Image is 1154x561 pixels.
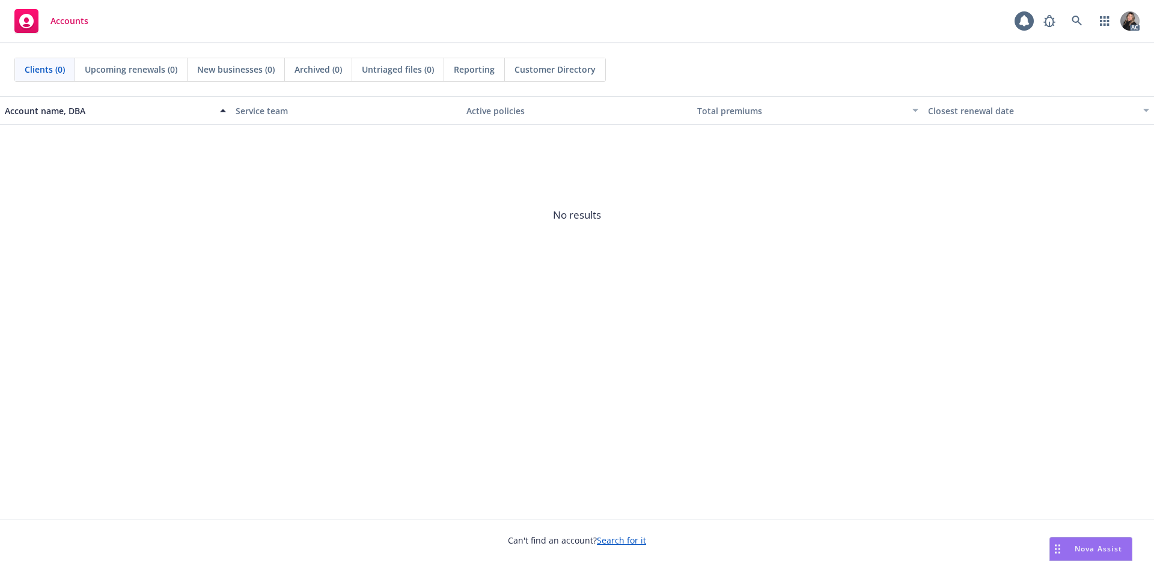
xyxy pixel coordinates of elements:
div: Service team [236,105,457,117]
div: Closest renewal date [928,105,1136,117]
span: Customer Directory [514,63,596,76]
img: photo [1120,11,1140,31]
div: Account name, DBA [5,105,213,117]
a: Report a Bug [1037,9,1061,33]
span: Upcoming renewals (0) [85,63,177,76]
a: Accounts [10,4,93,38]
a: Search for it [597,535,646,546]
button: Total premiums [692,96,923,125]
span: Archived (0) [295,63,342,76]
div: Active policies [466,105,688,117]
span: New businesses (0) [197,63,275,76]
button: Nova Assist [1049,537,1132,561]
span: Reporting [454,63,495,76]
span: Untriaged files (0) [362,63,434,76]
span: Accounts [50,16,88,26]
button: Service team [231,96,462,125]
a: Switch app [1093,9,1117,33]
button: Closest renewal date [923,96,1154,125]
span: Can't find an account? [508,534,646,547]
span: Nova Assist [1075,544,1122,554]
div: Total premiums [697,105,905,117]
button: Active policies [462,96,692,125]
span: Clients (0) [25,63,65,76]
div: Drag to move [1050,538,1065,560]
a: Search [1065,9,1089,33]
